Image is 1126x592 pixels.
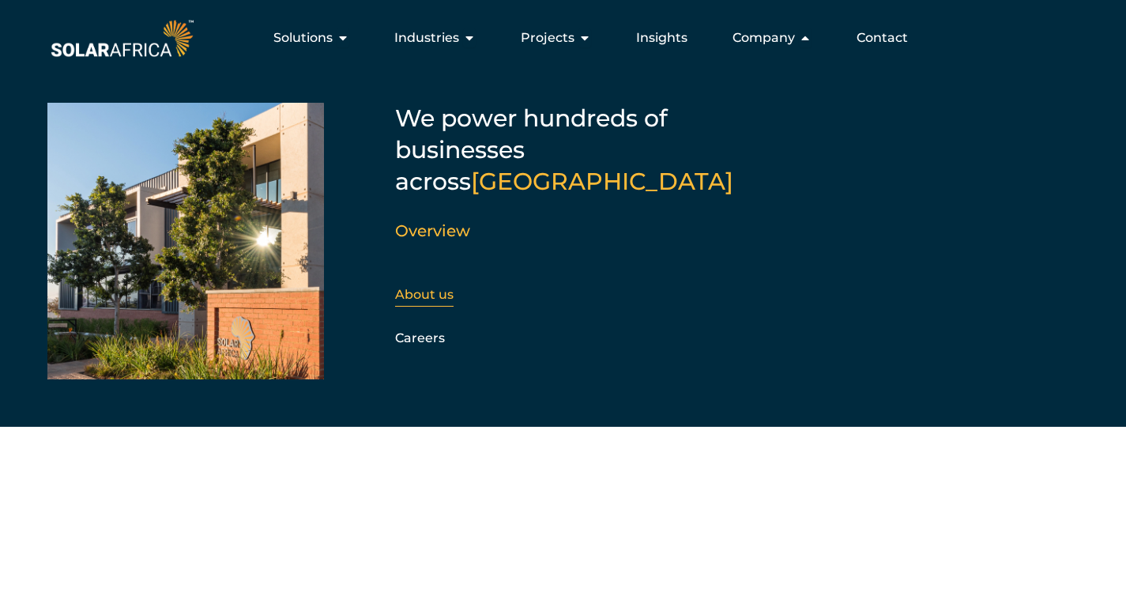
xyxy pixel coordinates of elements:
span: Solutions [273,28,333,47]
h5: SolarAfrica is proudly affiliated with [47,495,1125,506]
h5: We power hundreds of businesses across [395,103,790,198]
span: Company [732,28,795,47]
a: Insights [636,28,687,47]
nav: Menu [197,22,921,54]
a: Overview [395,221,470,240]
span: [GEOGRAPHIC_DATA] [471,167,733,196]
a: Contact [857,28,908,47]
div: Menu Toggle [197,22,921,54]
span: Industries [394,28,459,47]
span: Projects [521,28,574,47]
a: About us [395,287,454,302]
a: Careers [395,330,445,345]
